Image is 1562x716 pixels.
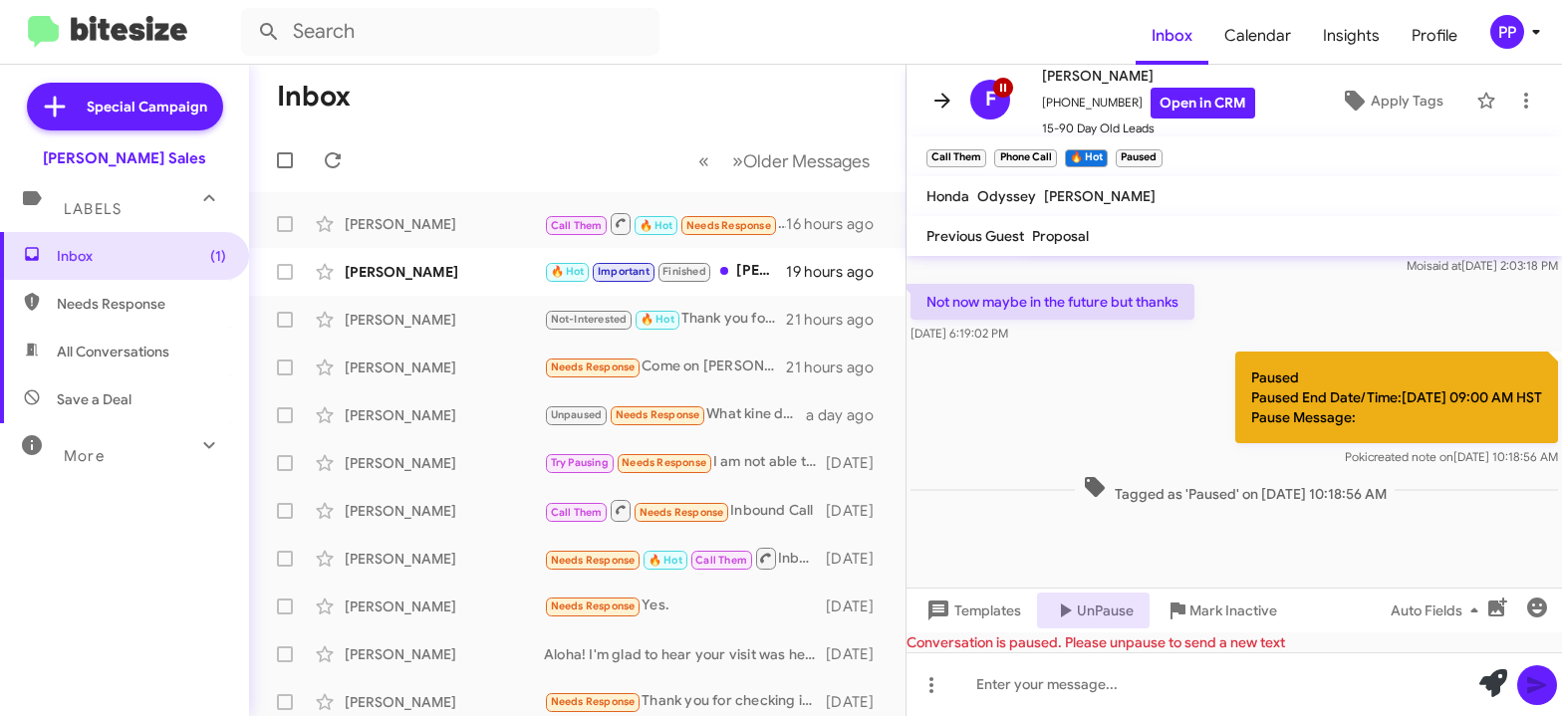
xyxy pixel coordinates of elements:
div: Yes. [544,595,826,617]
input: Search [241,8,659,56]
p: Not now maybe in the future but thanks [911,284,1194,320]
div: What kine deals? [544,403,806,426]
span: Save a Deal [57,389,131,409]
span: Tagged as 'Paused' on [DATE] 10:18:56 AM [1075,475,1395,504]
div: [DATE] [826,453,890,473]
div: [DATE] [826,597,890,616]
span: Unpaused [551,408,603,421]
div: [PERSON_NAME] [345,310,544,330]
span: [PHONE_NUMBER] [1042,88,1255,119]
div: 21 hours ago [786,358,890,377]
div: Aloha! I'm glad to hear your visit was helpful. When you're ready, feel free to reach out to sche... [544,644,826,664]
span: Honda [926,187,969,205]
button: Auto Fields [1375,593,1502,628]
span: 🔥 Hot [649,554,682,567]
div: [PERSON_NAME] [345,214,544,234]
span: Needs Response [551,599,636,612]
button: Apply Tags [1315,83,1466,119]
div: [PERSON_NAME] [345,358,544,377]
div: [PERSON_NAME] [544,260,786,283]
div: Inbound Call [544,546,826,571]
span: » [732,148,743,173]
button: PP [1473,15,1540,49]
span: Older Messages [743,150,870,172]
span: « [698,148,709,173]
span: Needs Response [551,695,636,708]
div: [PERSON_NAME] [345,549,544,569]
span: Moi [DATE] 2:03:18 PM [1407,258,1558,273]
div: [PERSON_NAME] [345,405,544,425]
a: Special Campaign [27,83,223,130]
button: Templates [907,593,1037,628]
small: Paused [1116,149,1162,167]
span: created note on [1368,449,1453,464]
div: 16 hours ago [786,214,890,234]
span: Labels [64,200,122,218]
span: 🔥 Hot [640,219,673,232]
button: Mark Inactive [1150,593,1293,628]
span: Call Them [551,506,603,519]
button: Previous [686,140,721,181]
div: [PERSON_NAME] [345,597,544,616]
span: Try Pausing [551,456,609,469]
span: All Conversations [57,342,169,361]
small: Call Them [926,149,986,167]
span: [PERSON_NAME] [1044,187,1156,205]
span: Previous Guest [926,227,1024,245]
span: Needs Response [551,360,636,373]
span: Needs Response [551,554,636,567]
div: Come on [PERSON_NAME]! You talked a good game about [PERSON_NAME] and being there for the custome... [544,356,786,378]
nav: Page navigation example [687,140,882,181]
div: 21 hours ago [786,310,890,330]
div: [PERSON_NAME] [345,453,544,473]
span: Needs Response [640,506,724,519]
span: Finished [662,265,706,278]
span: Mark Inactive [1189,593,1277,628]
span: Auto Fields [1391,593,1486,628]
span: Needs Response [57,294,226,314]
div: Inbound Call [544,498,826,523]
span: UnPause [1077,593,1134,628]
button: UnPause [1037,593,1150,628]
div: 19 hours ago [786,262,890,282]
button: Next [720,140,882,181]
span: More [64,447,105,465]
div: [PERSON_NAME] [345,644,544,664]
span: Not-Interested [551,313,628,326]
span: Needs Response [686,219,771,232]
div: [DATE] [826,692,890,712]
span: Proposal [1032,227,1089,245]
span: 🔥 Hot [641,313,674,326]
h1: Inbox [277,81,351,113]
a: Insights [1307,7,1396,65]
a: Inbox [1136,7,1208,65]
div: [PERSON_NAME] Sales [43,148,206,168]
span: Call Them [551,219,603,232]
div: [PERSON_NAME] [345,501,544,521]
span: Important [598,265,650,278]
span: Needs Response [622,456,706,469]
div: I am not able to come [DATE]. I have a pretty busy week. I can let you know when I am free [544,451,826,474]
span: 🔥 Hot [551,265,585,278]
span: said at [1427,258,1461,273]
span: [PERSON_NAME] [1042,64,1255,88]
span: Templates [922,593,1021,628]
a: Calendar [1208,7,1307,65]
small: Phone Call [994,149,1056,167]
div: [DATE] [826,644,890,664]
p: Paused Paused End Date/Time:[DATE] 09:00 AM HST Pause Message: [1235,352,1558,443]
div: [PERSON_NAME] [345,262,544,282]
div: [PERSON_NAME] [345,692,544,712]
small: 🔥 Hot [1065,149,1108,167]
div: Conversation is paused. Please unpause to send a new text [907,632,1562,652]
span: 15-90 Day Old Leads [1042,119,1255,138]
div: [DATE] [826,549,890,569]
span: Call Them [695,554,747,567]
span: Needs Response [616,408,700,421]
a: Open in CRM [1151,88,1255,119]
a: Profile [1396,7,1473,65]
span: Apply Tags [1371,83,1443,119]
